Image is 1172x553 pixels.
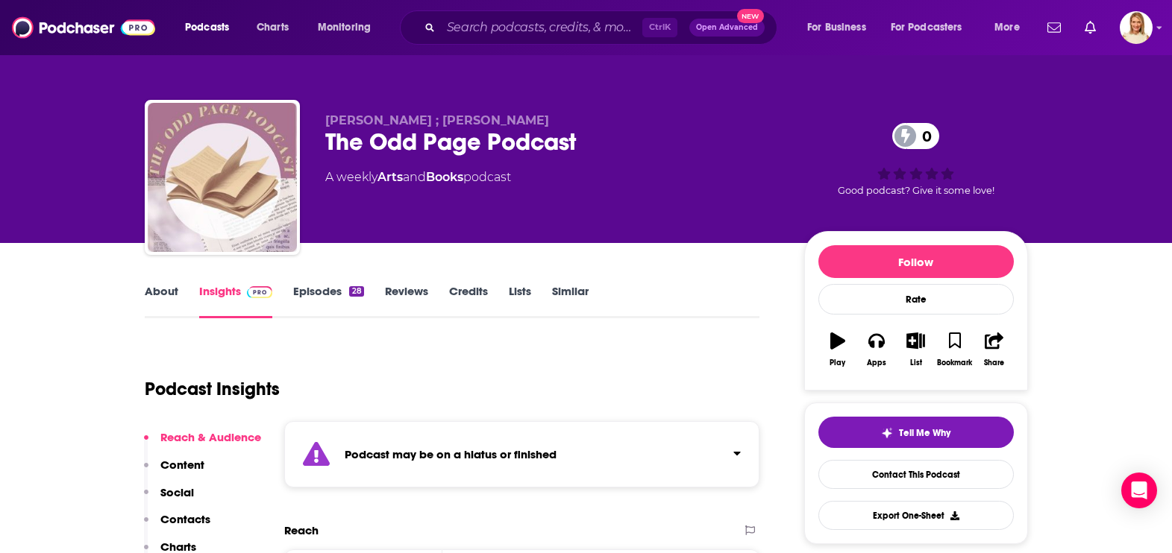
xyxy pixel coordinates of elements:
[896,323,935,376] button: List
[284,421,760,487] section: Click to expand status details
[818,417,1014,448] button: tell me why sparkleTell Me Why
[1120,11,1153,44] img: User Profile
[974,323,1013,376] button: Share
[307,16,390,39] button: open menu
[318,17,371,38] span: Monitoring
[293,284,363,318] a: Episodes28
[838,185,994,196] span: Good podcast? Give it some love!
[12,13,155,42] img: Podchaser - Follow, Share and Rate Podcasts
[426,170,463,184] a: Books
[160,430,261,444] p: Reach & Audience
[145,378,280,400] h1: Podcast Insights
[185,17,229,38] span: Podcasts
[1120,11,1153,44] button: Show profile menu
[199,284,273,318] a: InsightsPodchaser Pro
[377,170,403,184] a: Arts
[804,113,1028,206] div: 0Good podcast? Give it some love!
[257,17,289,38] span: Charts
[144,430,261,458] button: Reach & Audience
[984,16,1038,39] button: open menu
[385,284,428,318] a: Reviews
[857,323,896,376] button: Apps
[1079,15,1102,40] a: Show notifications dropdown
[325,168,511,186] div: A weekly podcast
[907,123,939,149] span: 0
[899,427,950,439] span: Tell Me Why
[642,18,677,37] span: Ctrl K
[449,284,488,318] a: Credits
[144,458,204,485] button: Content
[144,485,194,513] button: Social
[345,447,557,461] strong: Podcast may be on a hiatus or finished
[807,17,866,38] span: For Business
[984,358,1004,367] div: Share
[247,16,298,39] a: Charts
[284,523,319,537] h2: Reach
[867,358,886,367] div: Apps
[552,284,589,318] a: Similar
[1120,11,1153,44] span: Logged in as leannebush
[881,427,893,439] img: tell me why sparkle
[737,9,764,23] span: New
[160,458,204,472] p: Content
[797,16,885,39] button: open menu
[160,485,194,499] p: Social
[148,103,297,252] img: The Odd Page Podcast
[818,245,1014,278] button: Follow
[144,512,210,540] button: Contacts
[830,358,845,367] div: Play
[881,16,984,39] button: open menu
[414,10,792,45] div: Search podcasts, credits, & more...
[1121,473,1157,508] div: Open Intercom Messenger
[937,358,972,367] div: Bookmark
[818,460,1014,489] a: Contact This Podcast
[696,24,758,31] span: Open Advanced
[910,358,922,367] div: List
[1041,15,1067,40] a: Show notifications dropdown
[936,323,974,376] button: Bookmark
[994,17,1020,38] span: More
[145,284,178,318] a: About
[818,284,1014,315] div: Rate
[349,286,363,297] div: 28
[403,170,426,184] span: and
[818,501,1014,530] button: Export One-Sheet
[160,512,210,526] p: Contacts
[175,16,248,39] button: open menu
[891,17,962,38] span: For Podcasters
[325,113,549,127] span: [PERSON_NAME] ; [PERSON_NAME]
[441,16,642,39] input: Search podcasts, credits, & more...
[689,19,765,37] button: Open AdvancedNew
[818,323,857,376] button: Play
[247,286,273,298] img: Podchaser Pro
[892,123,939,149] a: 0
[509,284,531,318] a: Lists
